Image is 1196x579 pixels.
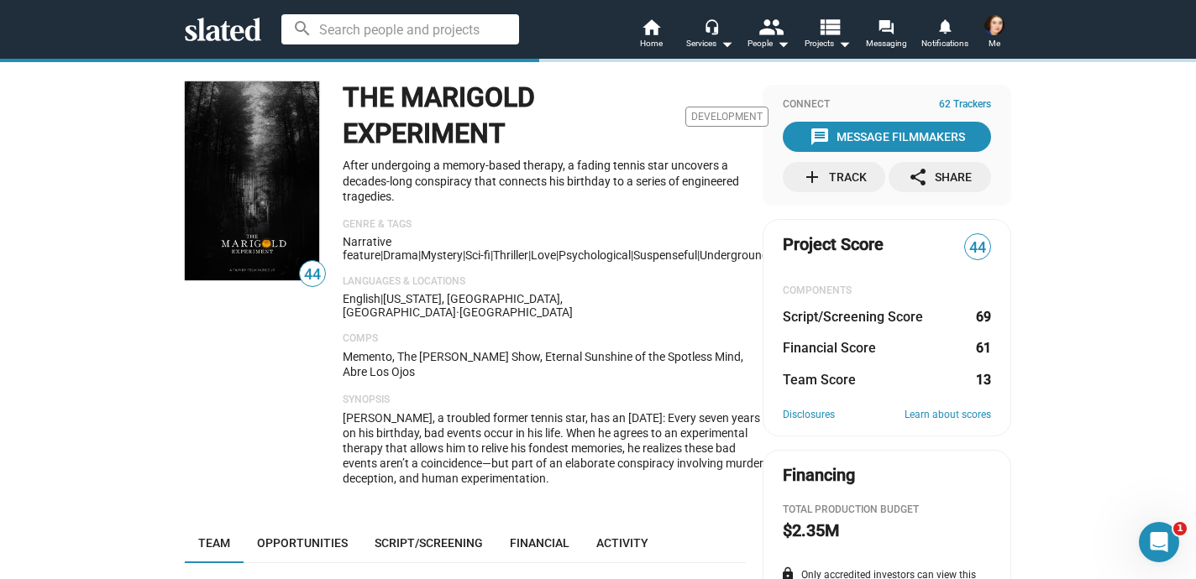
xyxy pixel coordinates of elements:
button: Robin CarusMe [974,12,1015,55]
span: [US_STATE], [GEOGRAPHIC_DATA], [GEOGRAPHIC_DATA] [343,292,563,319]
mat-icon: add [802,167,822,187]
span: | [528,248,531,262]
span: Me [989,34,1000,54]
span: 1 [1173,522,1187,535]
span: [PERSON_NAME], a troubled former tennis star, has an [DATE]: Every seven years on his birthday, b... [343,411,765,485]
mat-icon: message [810,127,830,147]
dd: 13 [975,371,991,389]
a: Financial [496,523,583,563]
span: | [418,248,421,262]
p: Genre & Tags [343,218,768,232]
span: Thriller [493,248,528,262]
a: Opportunities [244,523,361,563]
span: Mystery [421,248,463,262]
button: People [739,17,798,54]
span: Projects [805,34,851,54]
button: Gif picker [53,451,66,464]
mat-icon: arrow_drop_down [834,34,854,54]
span: Narrative feature [343,235,391,262]
img: THE MARIGOLD EXPERIMENT [185,81,319,280]
span: | [556,248,559,262]
span: Sci-fi [465,248,490,262]
dd: 69 [975,308,991,326]
p: Comps [343,332,768,346]
span: 44 [300,263,325,286]
button: Upload attachment [80,451,93,464]
span: | [380,248,383,262]
a: Notifications [915,17,974,54]
div: What are you waiting for? We’re here to help if you have any questions. [34,374,302,407]
div: Services [686,34,733,54]
button: Send a message… [288,444,315,471]
span: [GEOGRAPHIC_DATA] [459,305,573,319]
span: Script/Screening [375,536,483,550]
button: Start recording [107,451,120,464]
span: English [343,292,380,305]
span: Home [640,34,663,54]
i: Slated does the work for you [114,112,284,126]
b: Team [66,190,101,204]
img: Robin Carus [984,15,1005,35]
span: | [490,248,493,262]
span: | [463,248,465,262]
b: Privacy protection. [47,226,173,239]
span: suspenseful [633,248,697,262]
mat-icon: people [758,14,783,39]
button: Emoji picker [26,451,39,464]
span: Development [685,107,768,127]
span: underground [700,248,768,262]
mat-icon: home [641,17,661,37]
button: go back [11,7,43,39]
a: Disclosures [783,409,835,422]
span: love [531,248,556,262]
mat-icon: view_list [817,14,842,39]
mat-icon: headset_mic [704,18,719,34]
button: Share [889,162,991,192]
a: Activity [583,523,662,563]
div: Track [802,162,867,192]
dt: Script/Screening Score [783,308,923,326]
span: | [631,248,633,262]
p: After undergoing a memory-based therapy, a fading tennis star uncovers a decades-long conspiracy ... [343,158,768,205]
p: Languages & Locations [343,275,768,289]
button: Track [783,162,885,192]
a: Messaging [857,17,915,54]
a: Learn about scores [905,409,991,422]
button: Services [680,17,739,54]
textarea: Message… [14,415,322,444]
div: Close [295,7,325,37]
div: Message Filmmakers [810,122,965,152]
p: Active over [DATE] [81,21,183,38]
dd: 61 [975,339,991,357]
div: People [747,34,789,54]
mat-icon: share [908,167,928,187]
span: Opportunities [257,536,348,550]
h1: [PERSON_NAME] [81,8,191,21]
span: · [456,305,459,319]
span: | [697,248,700,262]
dt: Financial Score [783,339,876,357]
span: Financial [510,536,569,550]
span: Project Score [783,233,884,256]
div: Financing [783,464,855,487]
div: Total Production budget [783,503,991,517]
a: Home [622,17,680,54]
mat-icon: notifications [936,18,952,34]
div: COMPONENTS [783,284,991,298]
p: Memento, The [PERSON_NAME] Show, Eternal Sunshine of the Spotless Mind, Abre Los Ojos [343,349,768,380]
mat-icon: arrow_drop_down [716,34,737,54]
button: Home [263,7,295,39]
span: psychological [559,248,631,262]
button: Projects [798,17,857,54]
iframe: Intercom live chat [1139,522,1179,562]
input: Search people and projects [281,14,519,44]
button: Message Filmmakers [783,122,991,152]
b: Script [210,190,249,204]
span: Notifications [921,34,968,54]
a: Script/Screening [361,523,496,563]
span: | [380,292,383,305]
img: Profile image for Mary [48,9,75,36]
span: Drama [383,248,418,262]
div: Connect [783,98,991,112]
